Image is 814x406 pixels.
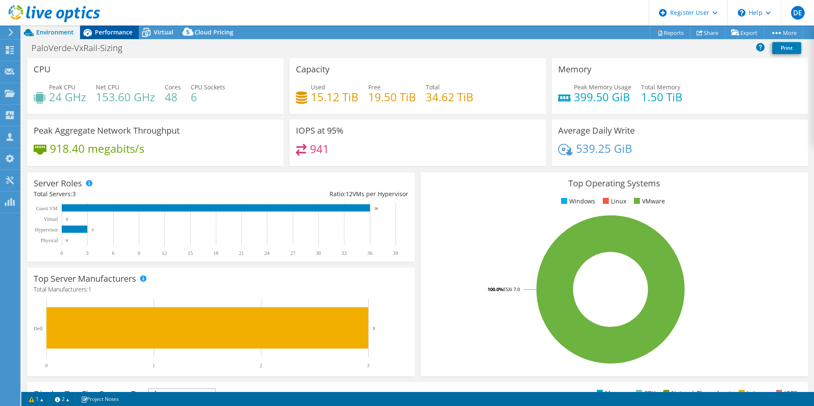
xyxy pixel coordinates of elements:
[427,179,802,188] h3: Top Operating Systems
[632,197,665,206] li: VMware
[690,26,725,39] a: Share
[346,190,353,198] span: 12
[661,389,731,398] li: Network Throughput
[152,363,155,369] text: 1
[725,26,764,39] a: Export
[34,189,221,199] div: Total Servers:
[310,144,329,154] h4: 941
[634,389,656,398] li: CPU
[503,286,520,292] tspan: ESXi 7.0
[66,238,68,243] text: 0
[558,65,591,74] h3: Memory
[426,83,440,91] span: Total
[191,92,225,102] h4: 6
[260,363,262,369] text: 2
[264,250,269,256] text: 24
[112,250,115,256] text: 6
[36,28,74,36] span: Environment
[36,206,57,212] text: Guest VM
[311,92,358,102] h4: 15.12 TiB
[641,92,682,102] h4: 1.50 TiB
[49,83,75,91] span: Peak CPU
[559,197,595,206] li: Windows
[60,250,63,256] text: 0
[88,285,92,293] span: 1
[393,250,398,256] text: 39
[75,394,125,404] a: Project Notes
[641,83,680,91] span: Total Memory
[40,237,58,243] text: Physical
[44,216,58,222] text: Virtual
[96,83,119,91] span: Net CPU
[34,126,180,135] h3: Peak Aggregate Network Throughput
[221,189,408,199] div: Ratio: VMs per Hypervisor
[296,65,330,74] h3: Capacity
[367,363,370,369] text: 3
[188,250,193,256] text: 15
[138,250,140,256] text: 9
[239,250,244,256] text: 21
[772,42,801,54] a: Print
[374,206,378,211] text: 36
[92,228,94,232] text: 3
[66,217,68,221] text: 0
[574,92,631,102] h4: 399.50 GiB
[72,190,76,198] span: 3
[290,250,295,256] text: 27
[95,28,132,36] span: Performance
[49,394,75,404] a: 2
[650,26,691,39] a: Reports
[96,92,155,102] h4: 153.60 GHz
[341,250,347,256] text: 33
[311,83,325,91] span: Used
[426,92,473,102] h4: 34.62 TiB
[149,389,215,399] span: IOPS
[162,250,167,256] text: 12
[574,83,631,91] span: Peak Memory Usage
[34,326,43,332] text: Dell
[165,83,181,91] span: Cores
[737,389,768,398] li: Latency
[487,286,503,292] tspan: 100.0%
[165,92,181,102] h4: 48
[34,179,82,188] h3: Server Roles
[191,83,225,91] span: CPU Sockets
[35,227,58,233] text: Hypervisor
[738,9,745,17] svg: \n
[558,126,635,135] h3: Average Daily Write
[576,144,632,153] h4: 539.25 GiB
[601,197,626,206] li: Linux
[45,363,48,369] text: 0
[49,92,86,102] h4: 24 GHz
[86,250,89,256] text: 3
[50,144,144,153] h4: 918.40 megabits/s
[774,389,797,398] li: IOPS
[368,83,381,91] span: Free
[296,126,344,135] h3: IOPS at 95%
[154,28,173,36] span: Virtual
[791,6,805,20] span: DE
[34,274,136,283] h3: Top Server Manufacturers
[28,43,135,53] h1: PaloVerde-VxRail-Sizing
[213,250,218,256] text: 18
[316,250,321,256] text: 30
[34,65,51,74] h3: CPU
[367,250,373,256] text: 36
[368,92,416,102] h4: 19.50 TiB
[34,285,408,294] h4: Total Manufacturers:
[23,394,49,404] a: 1
[764,26,803,39] a: More
[595,389,628,398] li: Memory
[373,326,375,331] text: 3
[195,28,233,36] span: Cloud Pricing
